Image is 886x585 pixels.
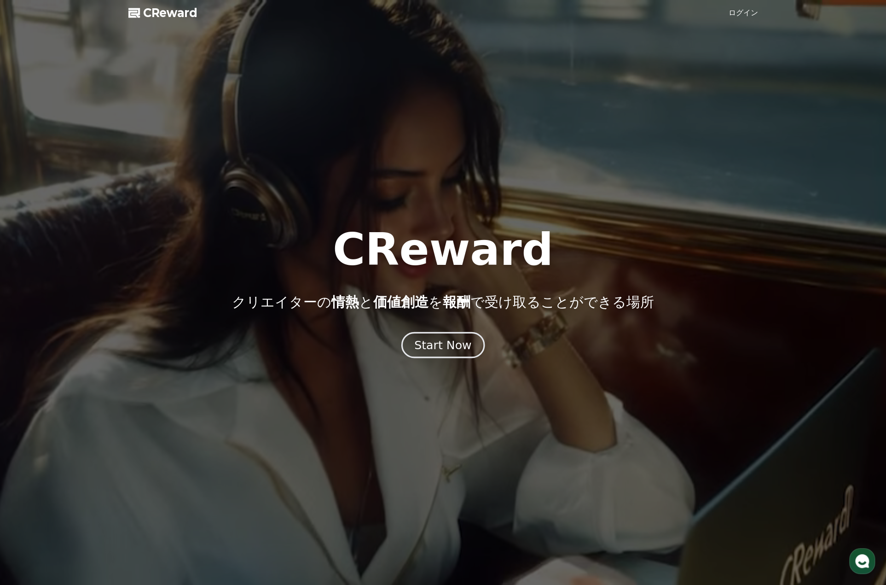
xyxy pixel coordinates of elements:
[414,337,471,353] div: Start Now
[3,292,61,315] a: Home
[331,294,359,310] span: 情熱
[143,6,197,20] span: CReward
[61,292,119,315] a: Messages
[23,306,40,313] span: Home
[128,6,197,20] a: CReward
[119,292,177,315] a: Settings
[443,294,470,310] span: 報酬
[136,306,159,313] span: Settings
[401,332,485,358] button: Start Now
[333,228,553,272] h1: CReward
[403,342,483,351] a: Start Now
[729,7,758,18] a: ログイン
[76,306,104,314] span: Messages
[373,294,429,310] span: 価値創造
[232,294,654,310] p: クリエイターの と を で受け取ることができる場所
